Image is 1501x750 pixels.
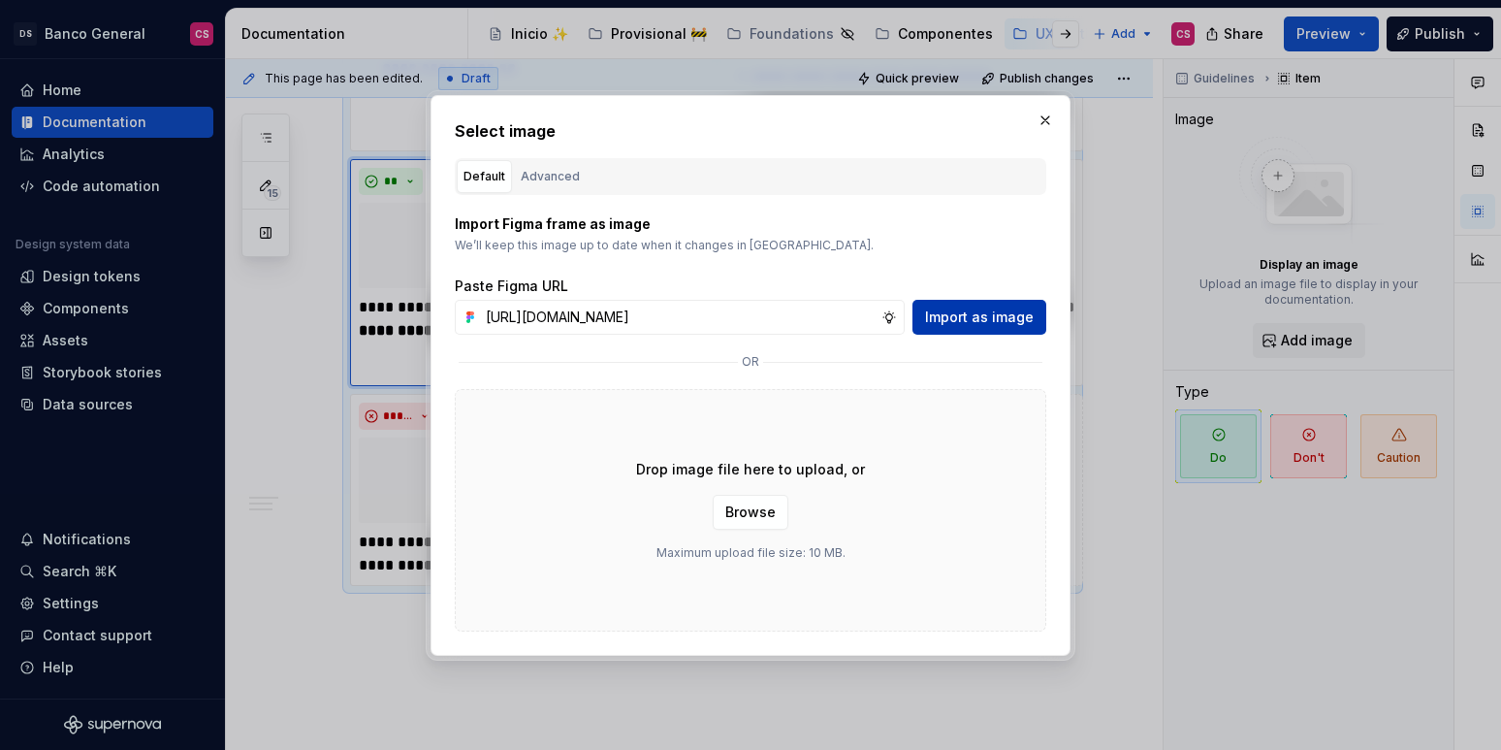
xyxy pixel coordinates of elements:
input: https://figma.com/file... [478,300,881,335]
button: Browse [713,495,788,530]
button: Import as image [912,300,1046,335]
p: We’ll keep this image up to date when it changes in [GEOGRAPHIC_DATA]. [455,238,1046,253]
h2: Select image [455,119,1046,143]
div: Default [463,167,505,186]
span: Browse [725,503,776,522]
p: Import Figma frame as image [455,214,1046,234]
div: Advanced [521,167,580,186]
p: Maximum upload file size: 10 MB. [656,545,846,561]
p: or [742,354,759,370]
span: Import as image [925,308,1034,327]
p: Drop image file here to upload, or [636,460,865,479]
label: Paste Figma URL [455,277,568,296]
